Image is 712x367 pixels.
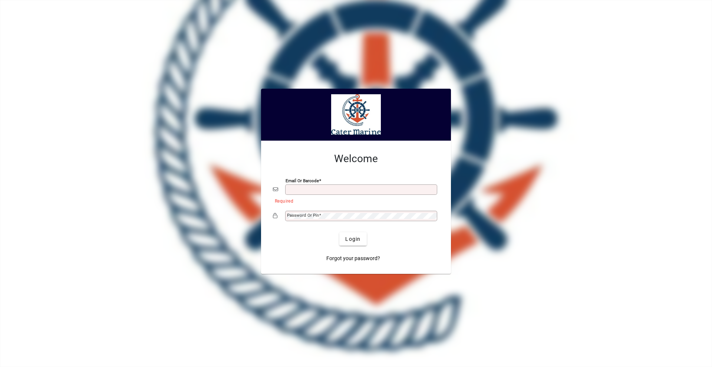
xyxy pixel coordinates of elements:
[326,255,380,262] span: Forgot your password?
[287,213,319,218] mat-label: Password or Pin
[273,153,439,165] h2: Welcome
[275,197,433,204] mat-error: Required
[286,178,319,183] mat-label: Email or Barcode
[345,235,360,243] span: Login
[339,232,366,246] button: Login
[323,252,383,265] a: Forgot your password?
